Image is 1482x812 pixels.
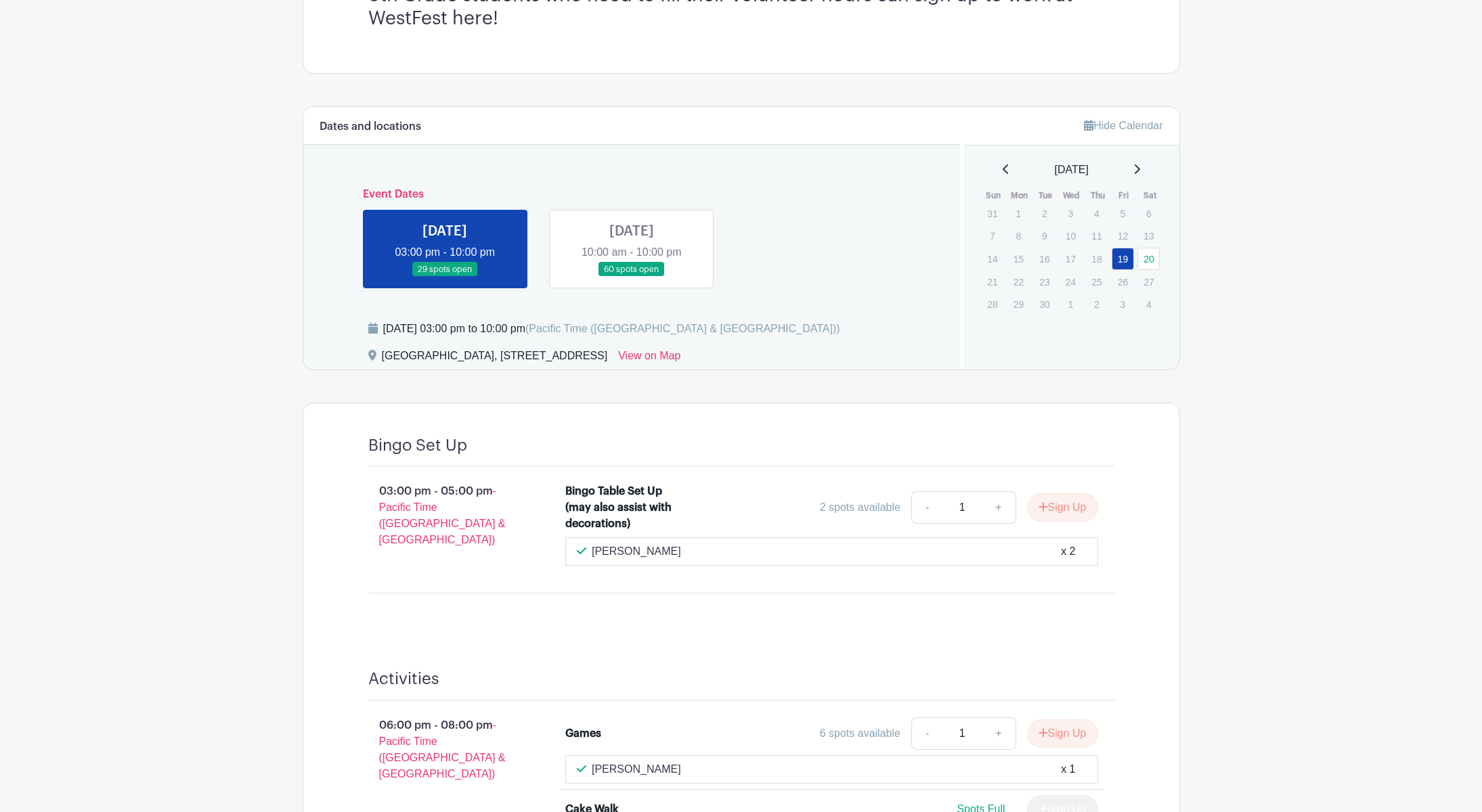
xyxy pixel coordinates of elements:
p: 1 [1060,294,1082,315]
p: 8 [1007,225,1030,246]
p: 3 [1060,203,1082,224]
p: 1 [1007,203,1030,224]
th: Mon [1007,189,1033,202]
p: [PERSON_NAME] [592,761,681,777]
p: 17 [1060,248,1082,269]
p: 18 [1085,248,1108,269]
a: Hide Calendar [1084,120,1162,131]
th: Thu [1085,189,1111,202]
p: 21 [981,271,1003,292]
span: [DATE] [1055,162,1089,178]
th: Fri [1111,189,1137,202]
div: x 2 [1061,543,1075,560]
div: [GEOGRAPHIC_DATA], [STREET_ADDRESS] [382,348,608,369]
p: 4 [1085,203,1108,224]
p: 27 [1137,271,1160,292]
span: (Pacific Time ([GEOGRAPHIC_DATA] & [GEOGRAPHIC_DATA])) [525,323,840,334]
a: 20 [1137,248,1160,270]
p: 26 [1112,271,1134,292]
p: 3 [1112,294,1134,315]
p: [PERSON_NAME] [592,543,681,560]
p: 11 [1085,225,1108,246]
h6: Dates and locations [320,120,421,133]
p: 2 [1085,294,1108,315]
p: 31 [981,203,1003,224]
p: 28 [981,294,1003,315]
p: 24 [1060,271,1082,292]
a: + [982,717,1016,750]
p: 06:00 pm - 08:00 pm [347,712,544,788]
p: 29 [1007,294,1030,315]
p: 6 [1137,203,1160,224]
p: 16 [1033,248,1055,269]
h4: Activities [368,669,439,689]
a: + [982,491,1016,524]
h6: Event Dates [352,188,912,201]
p: 13 [1137,225,1160,246]
th: Sun [980,189,1007,202]
div: x 1 [1061,761,1075,777]
p: 15 [1007,248,1030,269]
p: 25 [1085,271,1108,292]
p: 9 [1033,225,1055,246]
a: 19 [1112,248,1134,270]
p: 4 [1137,294,1160,315]
div: 2 spots available [820,499,900,516]
div: Bingo Table Set Up (may also assist with decorations) [565,483,682,532]
p: 10 [1060,225,1082,246]
div: [DATE] 03:00 pm to 10:00 pm [383,321,840,337]
th: Sat [1137,189,1163,202]
p: 5 [1112,203,1134,224]
div: Games [565,725,601,742]
p: 30 [1033,294,1055,315]
a: View on Map [618,348,680,369]
h4: Bingo Set Up [368,436,467,455]
th: Tue [1032,189,1059,202]
p: 7 [981,225,1003,246]
button: Sign Up [1027,493,1098,522]
p: 03:00 pm - 05:00 pm [347,478,544,554]
p: 12 [1112,225,1134,246]
p: 14 [981,248,1003,269]
a: - [911,717,942,750]
th: Wed [1059,189,1085,202]
div: 6 spots available [820,725,900,742]
p: 22 [1007,271,1030,292]
a: - [911,491,942,524]
button: Sign Up [1027,719,1098,748]
p: 23 [1033,271,1055,292]
p: 2 [1033,203,1055,224]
